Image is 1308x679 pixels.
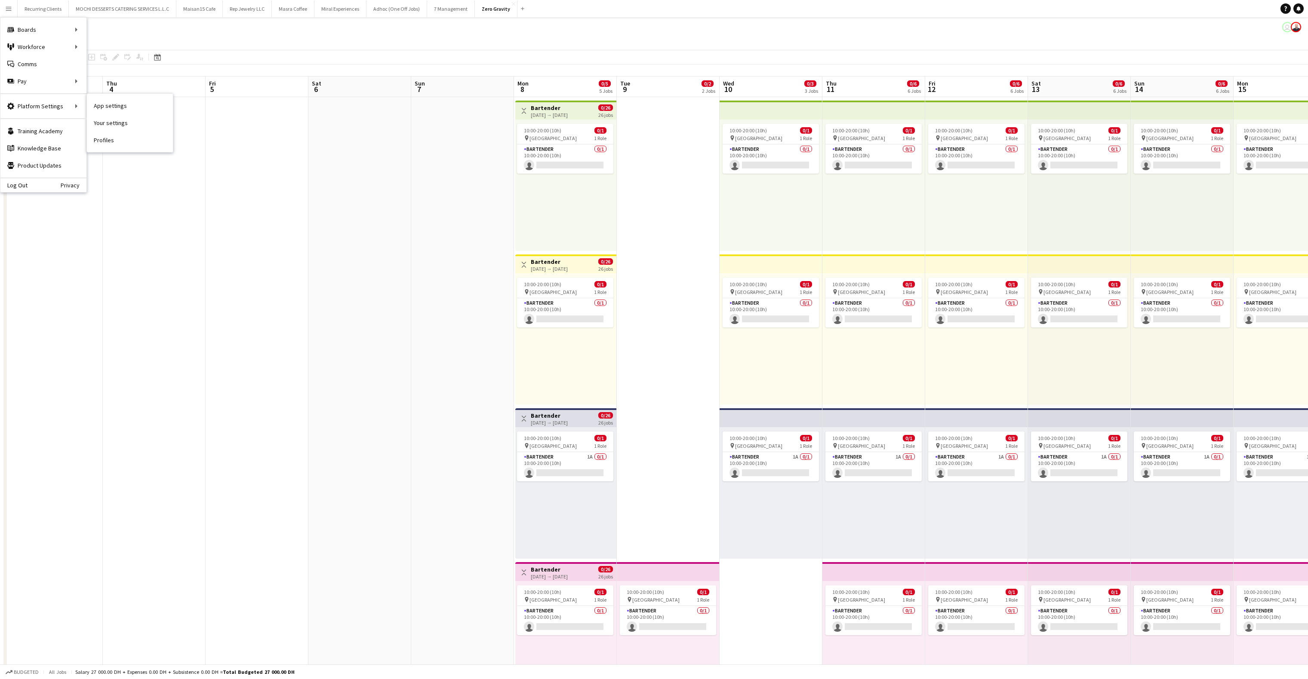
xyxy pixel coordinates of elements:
div: 10:00-20:00 (10h)0/1 [GEOGRAPHIC_DATA]1 RoleBartender0/110:00-20:00 (10h) [620,585,716,635]
span: 15 [1236,84,1248,94]
span: [GEOGRAPHIC_DATA] [941,135,988,141]
span: 1 Role [1005,443,1018,449]
div: 10:00-20:00 (10h)0/1 [GEOGRAPHIC_DATA]1 RoleBartender0/110:00-20:00 (10h) [723,278,819,327]
app-job-card: 10:00-20:00 (10h)0/1 [GEOGRAPHIC_DATA]1 RoleBartender1A0/110:00-20:00 (10h) [723,431,819,481]
a: Knowledge Base [0,140,86,157]
span: 0/1 [903,127,915,134]
div: Platform Settings [0,98,86,115]
button: Maisan15 Cafe [176,0,223,17]
span: 1 Role [1005,135,1018,141]
app-card-role: Bartender0/110:00-20:00 (10h) [1031,298,1127,327]
app-card-role: Bartender0/110:00-20:00 (10h) [1134,298,1230,327]
span: 10:00-20:00 (10h) [935,127,973,134]
div: 10:00-20:00 (10h)0/1 [GEOGRAPHIC_DATA]1 RoleBartender0/110:00-20:00 (10h) [1134,585,1230,635]
span: Thu [106,80,117,87]
span: 0/26 [598,104,613,111]
span: 10:00-20:00 (10h) [935,435,973,441]
span: [GEOGRAPHIC_DATA] [735,443,782,449]
span: 7 [413,84,425,94]
span: 0/1 [697,589,709,595]
span: 10:00-20:00 (10h) [1141,127,1178,134]
app-card-role: Bartender1A0/110:00-20:00 (10h) [825,452,922,481]
h3: Bartender [531,258,568,266]
app-job-card: 10:00-20:00 (10h)0/1 [GEOGRAPHIC_DATA]1 RoleBartender0/110:00-20:00 (10h) [517,585,613,635]
span: 10:00-20:00 (10h) [1243,589,1281,595]
span: [GEOGRAPHIC_DATA] [1249,289,1296,295]
span: 1 Role [594,443,606,449]
span: Total Budgeted 27 000.00 DH [223,669,295,675]
a: Log Out [0,182,28,189]
app-job-card: 10:00-20:00 (10h)0/1 [GEOGRAPHIC_DATA]1 RoleBartender0/110:00-20:00 (10h) [928,585,1025,635]
app-job-card: 10:00-20:00 (10h)0/1 [GEOGRAPHIC_DATA]1 RoleBartender1A0/110:00-20:00 (10h) [928,431,1025,481]
span: 0/2 [702,80,714,87]
a: Training Academy [0,122,86,140]
span: [GEOGRAPHIC_DATA] [1146,135,1194,141]
span: 10:00-20:00 (10h) [935,281,973,288]
div: 3 Jobs [805,88,818,94]
span: 10:00-20:00 (10h) [832,435,870,441]
span: 10:00-20:00 (10h) [1243,435,1281,441]
button: MOCHI DESSERTS CATERING SERVICES L.L.C [69,0,176,17]
span: [GEOGRAPHIC_DATA] [838,289,885,295]
span: 1 Role [1211,135,1223,141]
span: 1 Role [1005,596,1018,603]
span: 1 Role [1108,289,1120,295]
app-job-card: 10:00-20:00 (10h)0/1 [GEOGRAPHIC_DATA]1 RoleBartender0/110:00-20:00 (10h) [1134,124,1230,174]
span: All jobs [47,669,68,675]
a: Your settings [87,114,173,132]
span: 10:00-20:00 (10h) [729,435,767,441]
app-job-card: 10:00-20:00 (10h)0/1 [GEOGRAPHIC_DATA]1 RoleBartender0/110:00-20:00 (10h) [825,585,922,635]
span: [GEOGRAPHIC_DATA] [838,135,885,141]
app-user-avatar: Houssam Hussein [1291,22,1301,32]
span: 13 [1030,84,1041,94]
span: 0/6 [1216,80,1228,87]
span: Sat [1031,80,1041,87]
app-job-card: 10:00-20:00 (10h)0/1 [GEOGRAPHIC_DATA]1 RoleBartender0/110:00-20:00 (10h) [825,278,922,327]
span: [GEOGRAPHIC_DATA] [529,596,577,603]
app-card-role: Bartender1A0/110:00-20:00 (10h) [723,452,819,481]
span: [GEOGRAPHIC_DATA] [529,443,577,449]
span: 0/1 [1006,127,1018,134]
div: 10:00-20:00 (10h)0/1 [GEOGRAPHIC_DATA]1 RoleBartender1A0/110:00-20:00 (10h) [1031,431,1127,481]
span: 0/3 [804,80,816,87]
span: 0/1 [1108,589,1120,595]
span: 1 Role [1005,289,1018,295]
button: Budgeted [4,667,40,677]
span: 1 Role [1108,443,1120,449]
app-job-card: 10:00-20:00 (10h)0/1 [GEOGRAPHIC_DATA]1 RoleBartender0/110:00-20:00 (10h) [928,278,1025,327]
span: [GEOGRAPHIC_DATA] [1249,596,1296,603]
span: 0/26 [598,566,613,572]
span: [GEOGRAPHIC_DATA] [1043,289,1091,295]
span: 1 Role [800,443,812,449]
h3: Bartender [531,566,568,573]
span: 0/26 [598,412,613,419]
app-job-card: 10:00-20:00 (10h)0/1 [GEOGRAPHIC_DATA]1 RoleBartender0/110:00-20:00 (10h) [1031,124,1127,174]
app-job-card: 10:00-20:00 (10h)0/1 [GEOGRAPHIC_DATA]1 RoleBartender1A0/110:00-20:00 (10h) [825,431,922,481]
span: 10:00-20:00 (10h) [627,589,664,595]
span: 10:00-20:00 (10h) [1141,435,1178,441]
span: [GEOGRAPHIC_DATA] [735,289,782,295]
app-card-role: Bartender0/110:00-20:00 (10h) [517,144,613,174]
span: [GEOGRAPHIC_DATA] [1249,443,1296,449]
div: 26 jobs [598,572,613,580]
div: 6 Jobs [908,88,921,94]
div: 10:00-20:00 (10h)0/1 [GEOGRAPHIC_DATA]1 RoleBartender0/110:00-20:00 (10h) [723,124,819,174]
span: 1 Role [697,596,709,603]
div: 10:00-20:00 (10h)0/1 [GEOGRAPHIC_DATA]1 RoleBartender0/110:00-20:00 (10h) [928,124,1025,174]
app-card-role: Bartender0/110:00-20:00 (10h) [928,298,1025,327]
span: 0/1 [800,435,812,441]
span: 1 Role [800,135,812,141]
span: [GEOGRAPHIC_DATA] [941,596,988,603]
app-job-card: 10:00-20:00 (10h)0/1 [GEOGRAPHIC_DATA]1 RoleBartender0/110:00-20:00 (10h) [1134,278,1230,327]
app-card-role: Bartender0/110:00-20:00 (10h) [723,298,819,327]
button: 7 Management [427,0,475,17]
span: 10:00-20:00 (10h) [1243,281,1281,288]
span: 14 [1133,84,1145,94]
h3: Bartender [531,412,568,419]
span: 0/1 [1211,127,1223,134]
span: 1 Role [1211,289,1223,295]
span: 10:00-20:00 (10h) [524,589,561,595]
span: Fri [929,80,936,87]
span: 1 Role [594,596,606,603]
